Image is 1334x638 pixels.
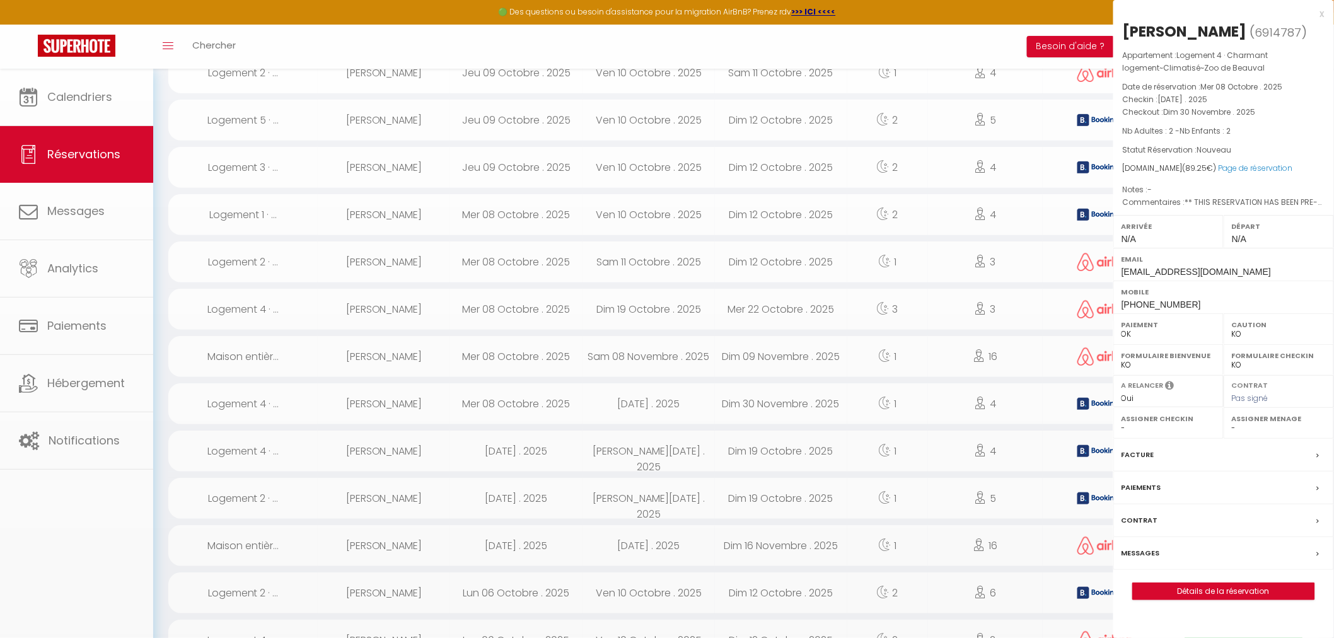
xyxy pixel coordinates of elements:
label: Messages [1122,547,1160,560]
span: Mer 08 Octobre . 2025 [1201,81,1283,92]
label: Assigner Menage [1232,412,1326,425]
a: Page de réservation [1219,163,1293,173]
span: [PHONE_NUMBER] [1122,299,1201,310]
p: Date de réservation : [1123,81,1325,93]
span: Logement 4 · Charmant logement~Climatisé~Zoo de Beauval [1123,50,1268,73]
p: Notes : [1123,183,1325,196]
span: 89.25 [1186,163,1207,173]
label: Caution [1232,318,1326,331]
label: Paiement [1122,318,1215,331]
span: Pas signé [1232,393,1268,403]
div: [DOMAIN_NAME] [1123,163,1325,175]
label: Formulaire Checkin [1232,349,1326,362]
span: ( €) [1183,163,1217,173]
span: Nb Adultes : 2 - [1123,125,1231,136]
label: Formulaire Bienvenue [1122,349,1215,362]
i: Sélectionner OUI si vous souhaiter envoyer les séquences de messages post-checkout [1166,380,1174,394]
span: [DATE] . 2025 [1158,94,1208,105]
label: Contrat [1232,380,1268,388]
label: Contrat [1122,514,1158,527]
div: x [1113,6,1325,21]
span: Nouveau [1197,144,1232,155]
div: [PERSON_NAME] [1123,21,1247,42]
p: Checkout : [1123,106,1325,119]
label: Email [1122,253,1326,265]
span: [EMAIL_ADDRESS][DOMAIN_NAME] [1122,267,1271,277]
span: N/A [1122,234,1136,244]
p: Checkin : [1123,93,1325,106]
p: Appartement : [1123,49,1325,74]
label: Paiements [1122,481,1161,494]
button: Détails de la réservation [1132,583,1315,600]
span: ( ) [1250,23,1308,41]
label: Assigner Checkin [1122,412,1215,425]
span: 6914787 [1255,25,1302,40]
label: Facture [1122,448,1154,461]
span: N/A [1232,234,1246,244]
label: Mobile [1122,286,1326,298]
a: Détails de la réservation [1133,583,1314,600]
p: Statut Réservation : [1123,144,1325,156]
label: A relancer [1122,380,1164,391]
label: Arrivée [1122,220,1215,233]
label: Départ [1232,220,1326,233]
span: - [1148,184,1152,195]
span: Nb Enfants : 2 [1180,125,1231,136]
span: Dim 30 Novembre . 2025 [1164,107,1256,117]
p: Commentaires : [1123,196,1325,209]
